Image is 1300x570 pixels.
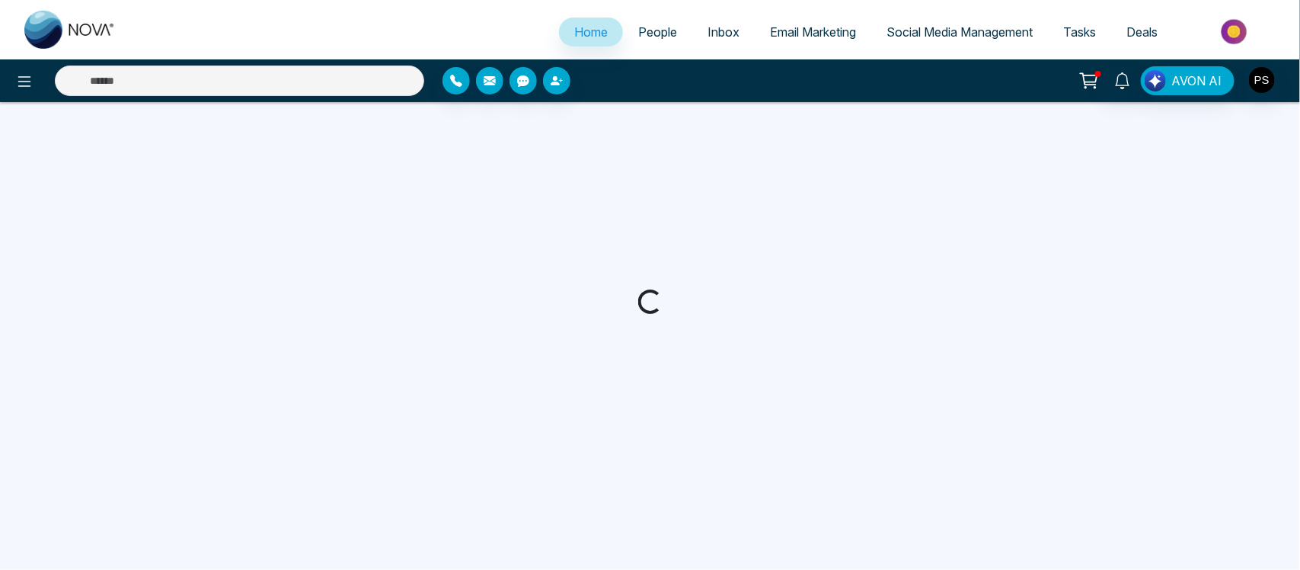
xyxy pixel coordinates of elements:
[638,24,677,40] span: People
[755,18,871,46] a: Email Marketing
[871,18,1048,46] a: Social Media Management
[770,24,856,40] span: Email Marketing
[24,11,116,49] img: Nova CRM Logo
[1063,24,1096,40] span: Tasks
[886,24,1033,40] span: Social Media Management
[1145,70,1166,91] img: Lead Flow
[1249,67,1275,93] img: User Avatar
[574,24,608,40] span: Home
[1048,18,1111,46] a: Tasks
[1126,24,1158,40] span: Deals
[623,18,692,46] a: People
[1180,14,1291,49] img: Market-place.gif
[559,18,623,46] a: Home
[1141,66,1235,95] button: AVON AI
[1111,18,1173,46] a: Deals
[1171,72,1222,90] span: AVON AI
[707,24,739,40] span: Inbox
[692,18,755,46] a: Inbox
